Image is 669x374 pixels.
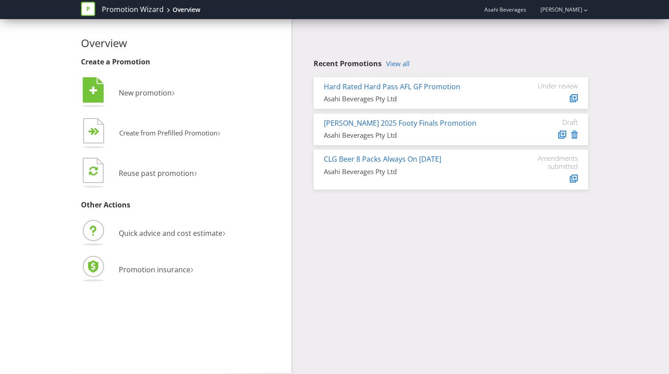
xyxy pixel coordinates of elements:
[81,201,285,209] h3: Other Actions
[532,6,582,13] a: [PERSON_NAME]
[94,127,100,136] tspan: 
[194,165,197,179] span: ›
[119,128,218,137] span: Create from Prefilled Promotion
[81,37,285,49] h2: Overview
[324,154,441,164] a: CLG Beer 8 Packs Always On [DATE]
[81,116,221,151] button: Create from Prefilled Promotion›
[386,60,410,68] a: View all
[190,261,193,276] span: ›
[173,5,200,14] div: Overview
[524,118,578,126] div: Draft
[524,82,578,90] div: Under review
[324,167,511,176] div: Asahi Beverages Pty Ltd
[89,86,97,95] tspan: 
[81,265,193,275] a: Promotion insurance›
[81,228,226,238] a: Quick advice and cost estimate›
[222,225,226,239] span: ›
[172,84,175,99] span: ›
[89,166,98,176] tspan: 
[324,131,511,140] div: Asahi Beverages Pty Ltd
[119,265,190,275] span: Promotion insurance
[324,118,476,128] a: [PERSON_NAME] 2025 Footy Finals Promotion
[218,125,221,139] span: ›
[324,94,511,103] div: Asahi Beverages Pty Ltd
[314,59,382,68] span: Recent Promotions
[119,88,172,98] span: New promotion
[524,154,578,170] div: Amendments submitted
[81,58,285,66] h3: Create a Promotion
[102,4,164,15] a: Promotion Wizard
[119,228,222,238] span: Quick advice and cost estimate
[119,168,194,178] span: Reuse past promotion
[484,6,526,13] span: Asahi Beverages
[324,82,460,92] a: Hard Rated Hard Pass AFL GF Promotion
